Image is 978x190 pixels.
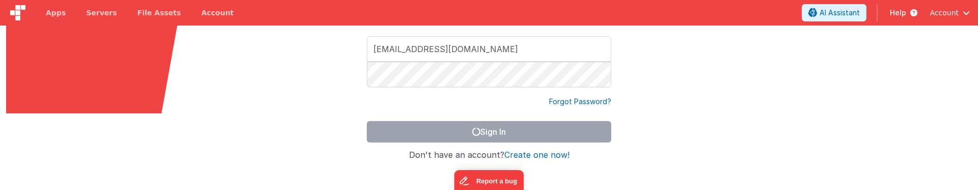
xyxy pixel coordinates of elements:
input: Email Address [367,36,611,62]
span: AI Assistant [820,8,860,18]
span: Apps [46,8,66,18]
span: Servers [86,8,117,18]
span: File Assets [138,8,181,18]
a: Forgot Password? [549,97,611,107]
button: Create one now! [504,151,569,160]
span: Account [930,8,959,18]
button: Account [930,8,970,18]
span: Help [890,8,906,18]
button: Sign In [367,121,611,142]
button: AI Assistant [802,4,866,21]
h4: Don't have an account? [367,151,611,160]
